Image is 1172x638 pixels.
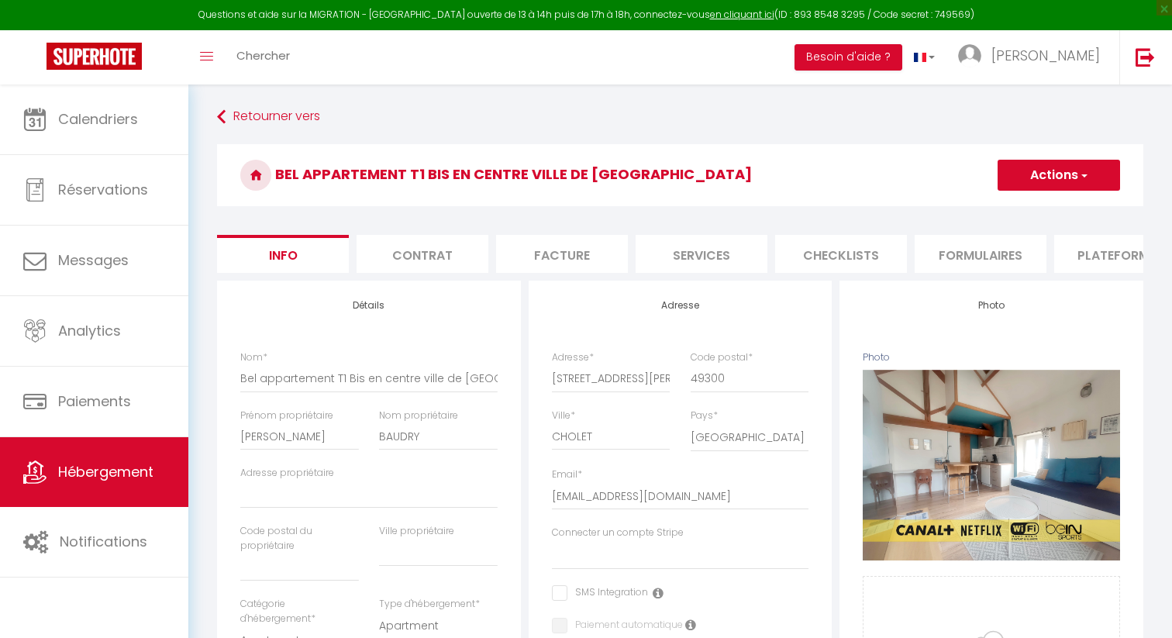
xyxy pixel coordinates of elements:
h4: Adresse [552,300,809,311]
button: Besoin d'aide ? [795,44,902,71]
label: Paiement automatique [567,618,683,635]
span: Chercher [236,47,290,64]
li: Services [636,235,767,273]
span: Analytics [58,321,121,340]
li: Info [217,235,349,273]
a: Chercher [225,30,302,84]
span: Hébergement [58,462,153,481]
label: Nom propriétaire [379,409,458,423]
label: Adresse propriétaire [240,466,334,481]
label: Ville [552,409,575,423]
li: Formulaires [915,235,1046,273]
span: [PERSON_NAME] [991,46,1100,65]
label: Adresse [552,350,594,365]
label: Code postal [691,350,753,365]
h3: Bel appartement T1 Bis en centre ville de [GEOGRAPHIC_DATA] [217,144,1143,206]
button: Supprimer [955,453,1029,477]
span: Messages [58,250,129,270]
label: Ville propriétaire [379,524,454,539]
button: Actions [998,160,1120,191]
label: Nom [240,350,267,365]
a: Retourner vers [217,103,1143,131]
iframe: LiveChat chat widget [1107,573,1172,638]
img: logout [1136,47,1155,67]
label: Pays [691,409,718,423]
h4: Photo [863,300,1120,311]
label: Catégorie d'hébergement [240,597,359,626]
label: Type d'hébergement [379,597,480,612]
span: Notifications [60,532,147,551]
a: ... [PERSON_NAME] [946,30,1119,84]
li: Checklists [775,235,907,273]
label: Code postal du propriétaire [240,524,359,554]
h4: Détails [240,300,498,311]
img: ... [958,44,981,67]
label: Prénom propriétaire [240,409,333,423]
label: Connecter un compte Stripe [552,526,684,540]
span: Réservations [58,180,148,199]
a: en cliquant ici [710,8,774,21]
li: Facture [496,235,628,273]
li: Contrat [357,235,488,273]
span: Calendriers [58,109,138,129]
img: Super Booking [47,43,142,70]
span: Paiements [58,391,131,411]
label: Email [552,467,582,482]
label: Photo [863,350,890,365]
